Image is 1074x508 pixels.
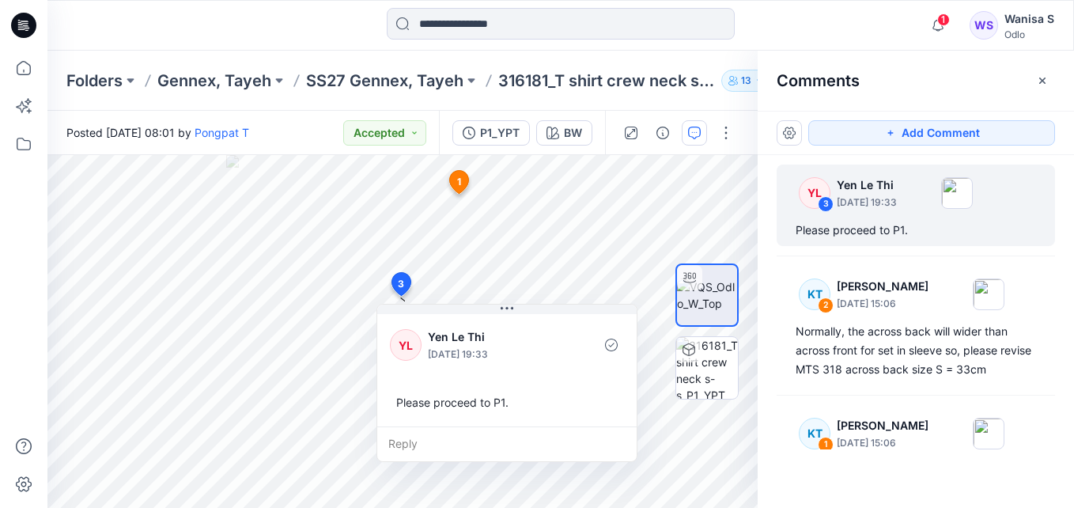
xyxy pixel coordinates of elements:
[808,120,1055,146] button: Add Comment
[721,70,771,92] button: 13
[837,176,897,195] p: Yen Le Thi
[970,11,998,40] div: WS
[66,124,249,141] span: Posted [DATE] 08:01 by
[306,70,463,92] a: SS27 Gennex, Tayeh
[564,124,582,142] div: BW
[799,177,830,209] div: YL
[457,175,461,189] span: 1
[66,70,123,92] a: Folders
[818,437,834,453] div: 1
[837,195,897,210] p: [DATE] 19:33
[452,120,530,146] button: P1_YPT
[937,13,950,26] span: 1
[480,124,520,142] div: P1_YPT
[796,322,1036,379] div: Normally, the across back will wider than across front for set in sleeve so, please revise MTS 31...
[498,70,715,92] p: 316181_T shirt crew neck s-s_P1_YPT
[818,196,834,212] div: 3
[837,277,928,296] p: [PERSON_NAME]
[377,426,637,461] div: Reply
[398,277,404,291] span: 3
[157,70,271,92] a: Gennex, Tayeh
[428,328,557,347] p: Yen Le Thi
[195,126,249,139] a: Pongpat T
[536,120,592,146] button: BW
[390,329,422,361] div: YL
[676,337,738,399] img: 316181_T shirt crew neck s-s_P1_YPT BW
[837,435,928,451] p: [DATE] 15:06
[837,416,928,435] p: [PERSON_NAME]
[777,71,860,90] h2: Comments
[428,347,557,362] p: [DATE] 19:33
[818,298,834,313] div: 2
[1004,28,1054,40] div: Odlo
[796,221,1036,240] div: Please proceed to P1.
[799,279,830,310] div: KT
[1004,9,1054,28] div: Wanisa S
[837,296,928,312] p: [DATE] 15:06
[390,388,624,417] div: Please proceed to P1.
[741,72,751,89] p: 13
[650,120,675,146] button: Details
[677,279,737,312] img: VQS_Odlo_W_Top
[799,418,830,449] div: KT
